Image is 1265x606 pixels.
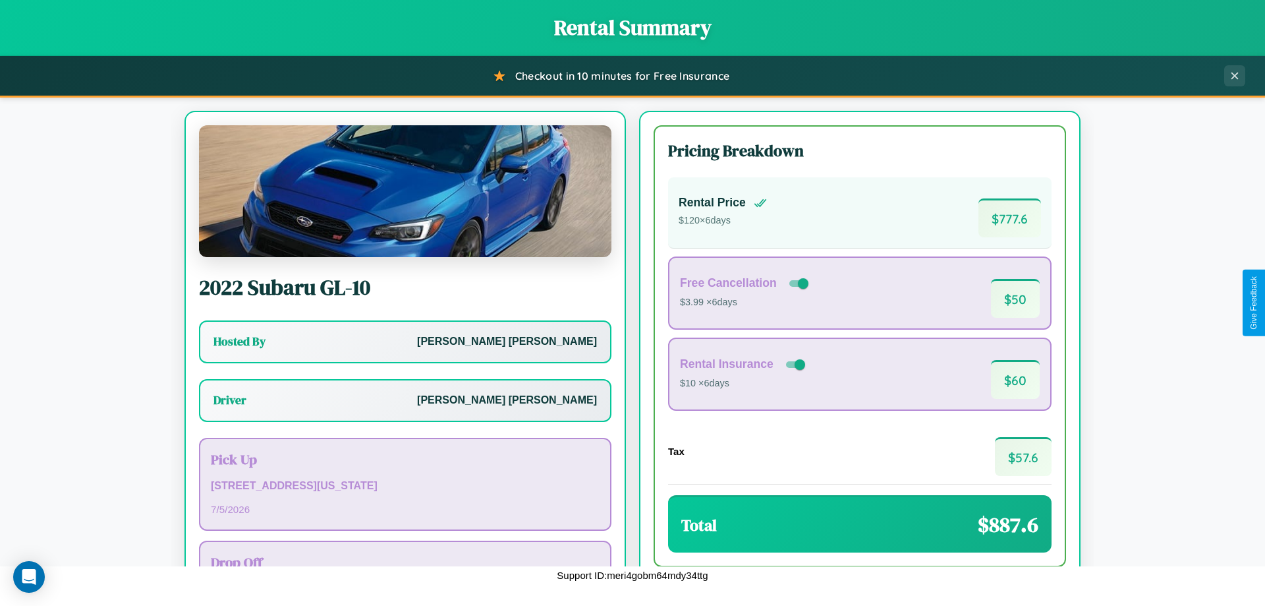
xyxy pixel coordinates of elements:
[978,510,1038,539] span: $ 887.6
[978,198,1041,237] span: $ 777.6
[679,196,746,210] h4: Rental Price
[668,140,1052,162] h3: Pricing Breakdown
[417,391,597,410] p: [PERSON_NAME] [PERSON_NAME]
[199,125,611,257] img: Subaru GL-10
[515,69,729,82] span: Checkout in 10 minutes for Free Insurance
[1249,276,1258,330] div: Give Feedback
[213,334,266,349] h3: Hosted By
[991,279,1040,318] span: $ 50
[557,566,708,584] p: Support ID: meri4gobm64mdy34ttg
[13,13,1252,42] h1: Rental Summary
[199,273,611,302] h2: 2022 Subaru GL-10
[681,514,717,536] h3: Total
[991,360,1040,399] span: $ 60
[679,212,767,229] p: $ 120 × 6 days
[680,276,777,290] h4: Free Cancellation
[668,446,685,457] h4: Tax
[13,561,45,593] div: Open Intercom Messenger
[995,437,1052,476] span: $ 57.6
[680,294,811,311] p: $3.99 × 6 days
[680,357,773,371] h4: Rental Insurance
[211,500,600,518] p: 7 / 5 / 2026
[417,332,597,351] p: [PERSON_NAME] [PERSON_NAME]
[680,375,808,392] p: $10 × 6 days
[213,392,246,408] h3: Driver
[211,477,600,496] p: [STREET_ADDRESS][US_STATE]
[211,553,600,572] h3: Drop Off
[211,450,600,469] h3: Pick Up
